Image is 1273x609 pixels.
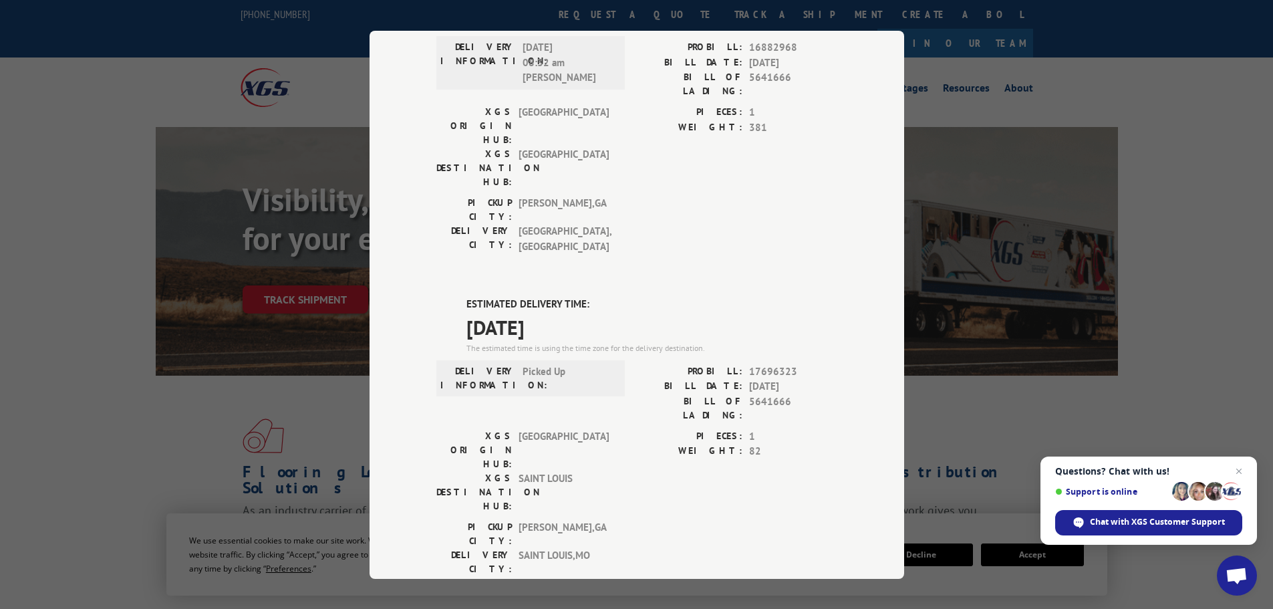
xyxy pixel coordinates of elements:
span: SAINT LOUIS [519,471,609,513]
span: [DATE] 08:32 am [PERSON_NAME] [523,40,613,86]
span: Questions? Chat with us! [1055,466,1242,477]
span: 17696323 [749,364,837,379]
span: Picked Up [523,364,613,392]
div: Chat with XGS Customer Support [1055,510,1242,535]
label: XGS ORIGIN HUB: [436,429,512,471]
label: BILL OF LADING: [637,70,742,98]
span: [DATE] [749,379,837,394]
span: SAINT LOUIS , MO [519,547,609,576]
span: 1 [749,105,837,120]
span: 82 [749,444,837,459]
label: PICKUP CITY: [436,196,512,224]
span: [DATE] [749,55,837,70]
label: WEIGHT: [637,120,742,135]
label: PIECES: [637,105,742,120]
label: XGS DESTINATION HUB: [436,471,512,513]
label: BILL DATE: [637,379,742,394]
span: Support is online [1055,487,1167,497]
label: BILL OF LADING: [637,394,742,422]
label: PIECES: [637,429,742,444]
label: PICKUP CITY: [436,519,512,547]
span: [GEOGRAPHIC_DATA] , [GEOGRAPHIC_DATA] [519,224,609,254]
span: 16882968 [749,40,837,55]
span: Close chat [1231,463,1247,479]
span: [GEOGRAPHIC_DATA] [519,147,609,189]
label: PROBILL: [637,364,742,379]
label: DELIVERY INFORMATION: [440,40,516,86]
label: DELIVERY CITY: [436,547,512,576]
span: [PERSON_NAME] , GA [519,519,609,547]
label: ESTIMATED DELIVERY TIME: [466,297,837,312]
span: [GEOGRAPHIC_DATA] [519,105,609,147]
div: Open chat [1217,556,1257,596]
span: 381 [749,120,837,135]
label: DELIVERY INFORMATION: [440,364,516,392]
span: [DATE] [466,312,837,342]
span: 5641666 [749,394,837,422]
span: 1 [749,429,837,444]
span: 5641666 [749,70,837,98]
div: The estimated time is using the time zone for the delivery destination. [466,342,837,354]
label: BILL DATE: [637,55,742,70]
label: XGS DESTINATION HUB: [436,147,512,189]
label: PROBILL: [637,40,742,55]
label: XGS ORIGIN HUB: [436,105,512,147]
span: [PERSON_NAME] , GA [519,196,609,224]
label: DELIVERY CITY: [436,224,512,254]
span: Chat with XGS Customer Support [1090,516,1225,528]
span: [GEOGRAPHIC_DATA] [519,429,609,471]
label: WEIGHT: [637,444,742,459]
